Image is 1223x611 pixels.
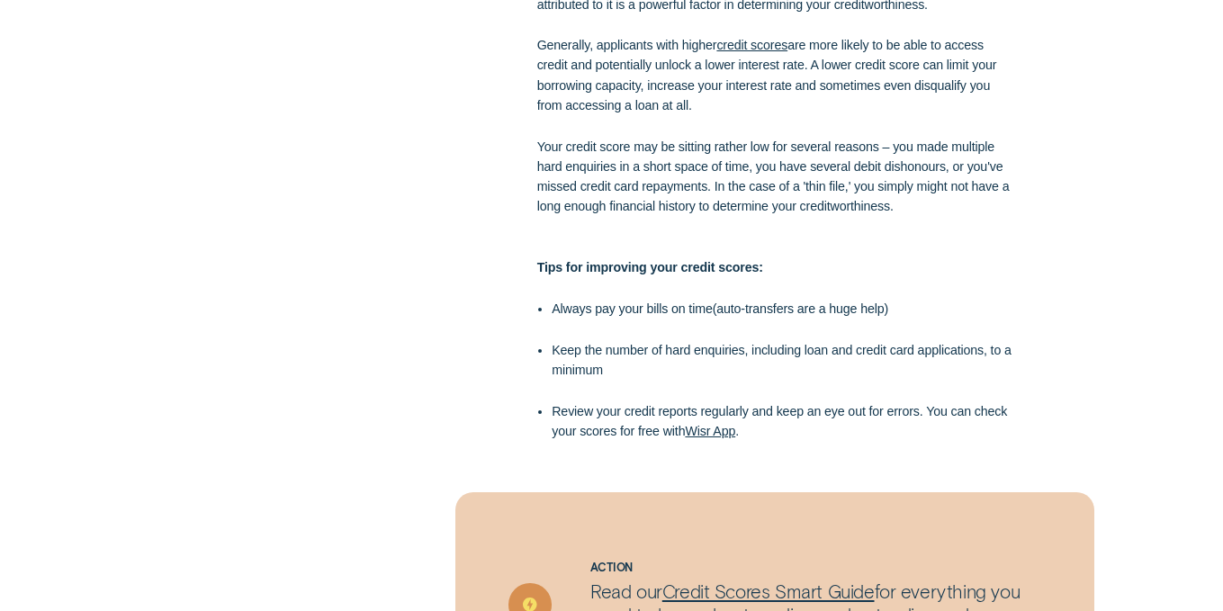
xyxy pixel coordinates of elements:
[537,35,1013,115] p: Generally, applicants with higher are more likely to be able to access credit and potentially unl...
[884,301,888,316] span: )
[552,299,1012,319] p: Always pay your bills on time auto-transfers are a huge help
[552,401,1012,441] p: Review your credit reports regularly and keep an eye out for errors. You can check your scores fo...
[713,301,717,316] span: (
[590,560,1041,575] div: Action
[716,38,787,52] a: credit scores
[537,137,1013,217] p: Your credit score may be sitting rather low for several reasons – you made multiple hard enquirie...
[685,424,735,438] a: Wisr App
[537,260,763,274] strong: Tips for improving your credit scores:
[662,580,875,602] a: Credit Scores Smart Guide
[552,340,1012,380] p: Keep the number of hard enquiries, including loan and credit card applications, to a minimum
